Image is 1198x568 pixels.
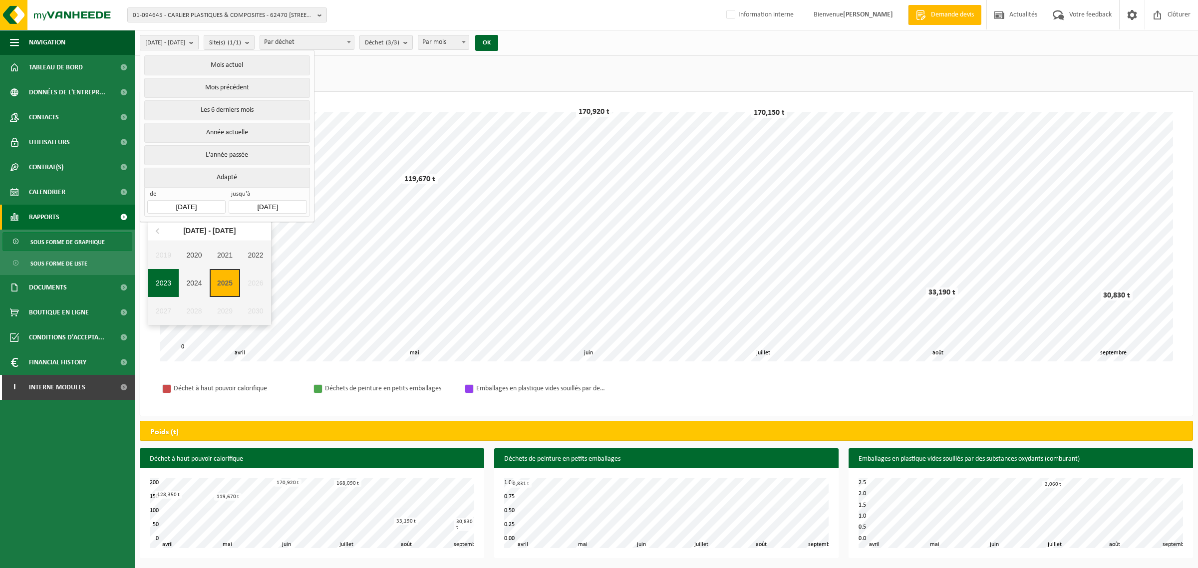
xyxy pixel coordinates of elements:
[228,39,241,46] count: (1/1)
[394,518,418,525] div: 33,190 t
[849,448,1193,470] h3: Emballages en plastique vides souillés par des substances oxydants (comburant)
[260,35,354,50] span: Par déchet
[724,7,794,22] label: Information interne
[402,174,438,184] div: 119,670 t
[204,35,255,50] button: Site(s)(1/1)
[29,205,59,230] span: Rapports
[260,35,354,49] span: Par déchet
[29,80,105,105] span: Données de l'entrepr...
[418,35,469,50] span: Par mois
[926,287,958,297] div: 33,190 t
[418,35,469,49] span: Par mois
[155,491,182,499] div: 128,350 t
[240,241,271,269] div: 2022
[30,233,105,252] span: Sous forme de graphique
[140,421,189,443] h2: Poids (t)
[29,275,67,300] span: Documents
[209,35,241,50] span: Site(s)
[210,269,241,297] div: 2025
[144,123,309,143] button: Année actuelle
[29,155,63,180] span: Contrat(s)
[843,11,893,18] strong: [PERSON_NAME]
[179,223,240,239] div: [DATE] - [DATE]
[359,35,413,50] button: Déchet(3/3)
[365,35,399,50] span: Déchet
[133,8,313,23] span: 01-094645 - CARLIER PLASTIQUES & COMPOSITES - 62470 [STREET_ADDRESS]
[386,39,399,46] count: (3/3)
[174,382,303,395] div: Déchet à haut pouvoir calorifique
[29,30,65,55] span: Navigation
[145,35,185,50] span: [DATE] - [DATE]
[29,180,65,205] span: Calendrier
[144,55,309,75] button: Mois actuel
[576,107,612,117] div: 170,920 t
[325,382,455,395] div: Déchets de peinture en petits emballages
[127,7,327,22] button: 01-094645 - CARLIER PLASTIQUES & COMPOSITES - 62470 [STREET_ADDRESS]
[214,493,242,501] div: 119,670 t
[751,108,787,118] div: 170,150 t
[148,241,179,269] div: 2019
[29,130,70,155] span: Utilisateurs
[147,190,225,200] span: de
[148,269,179,297] div: 2023
[2,232,132,251] a: Sous forme de graphique
[908,5,981,25] a: Demande devis
[510,480,532,488] div: 0,831 t
[334,480,361,487] div: 168,090 t
[144,100,309,120] button: Les 6 derniers mois
[454,518,475,531] div: 30,830 t
[29,105,59,130] span: Contacts
[1101,290,1133,300] div: 30,830 t
[140,35,199,50] button: [DATE] - [DATE]
[144,78,309,98] button: Mois précédent
[144,168,309,187] button: Adapté
[144,145,309,165] button: L'année passée
[210,241,241,269] div: 2021
[928,10,976,20] span: Demande devis
[1042,481,1064,488] div: 2,060 t
[29,325,104,350] span: Conditions d'accepta...
[475,35,498,51] button: OK
[10,375,19,400] span: I
[29,350,86,375] span: Financial History
[179,269,210,297] div: 2024
[494,448,839,470] h3: Déchets de peinture en petits emballages
[274,479,301,487] div: 170,920 t
[30,254,87,273] span: Sous forme de liste
[29,375,85,400] span: Interne modules
[140,448,484,470] h3: Déchet à haut pouvoir calorifique
[229,190,306,200] span: jusqu'à
[2,254,132,273] a: Sous forme de liste
[29,55,83,80] span: Tableau de bord
[476,382,606,395] div: Emballages en plastique vides souillés par des substances oxydants (comburant)
[29,300,89,325] span: Boutique en ligne
[179,241,210,269] div: 2020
